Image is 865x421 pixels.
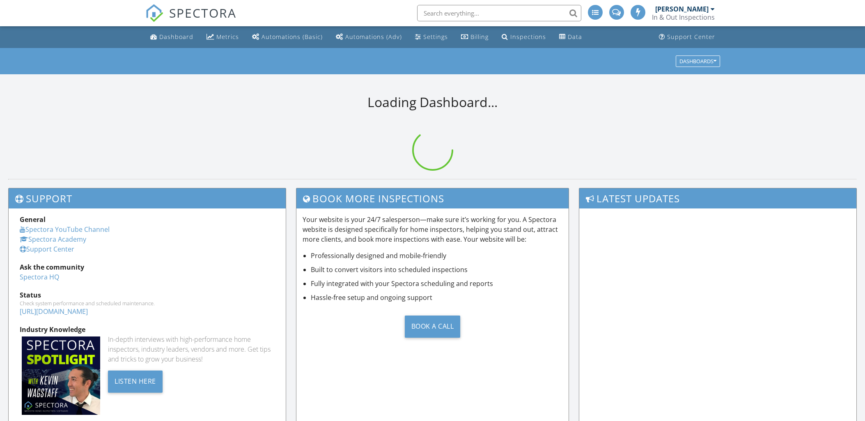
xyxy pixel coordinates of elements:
div: Dashboards [679,58,716,64]
a: Book a Call [303,309,562,344]
a: Billing [458,30,492,45]
li: Built to convert visitors into scheduled inspections [311,265,562,275]
div: In-depth interviews with high-performance home inspectors, industry leaders, vendors and more. Ge... [108,334,275,364]
h3: Support [9,188,286,208]
a: Spectora HQ [20,272,59,281]
div: Settings [423,33,448,41]
div: Book a Call [405,316,461,338]
div: Support Center [667,33,715,41]
input: Search everything... [417,5,581,21]
div: Automations (Adv) [345,33,402,41]
li: Fully integrated with your Spectora scheduling and reports [311,279,562,288]
a: Inspections [498,30,549,45]
div: Listen Here [108,371,163,393]
img: Spectoraspolightmain [22,336,100,415]
div: Metrics [216,33,239,41]
button: Dashboards [676,55,720,67]
h3: Latest Updates [579,188,856,208]
div: Billing [470,33,489,41]
a: Automations (Basic) [249,30,326,45]
a: Dashboard [147,30,197,45]
h3: Book More Inspections [296,188,569,208]
span: SPECTORA [169,4,236,21]
div: Data [568,33,582,41]
strong: General [20,215,46,224]
img: The Best Home Inspection Software - Spectora [145,4,163,22]
a: SPECTORA [145,11,236,28]
a: Support Center [656,30,718,45]
a: Spectora YouTube Channel [20,225,110,234]
a: Support Center [20,245,74,254]
a: Settings [412,30,451,45]
div: In & Out Inspections [652,13,715,21]
div: Industry Knowledge [20,325,275,334]
div: [PERSON_NAME] [655,5,709,13]
a: Listen Here [108,376,163,385]
div: Automations (Basic) [262,33,323,41]
a: Automations (Advanced) [333,30,405,45]
div: Dashboard [159,33,193,41]
a: Spectora Academy [20,235,86,244]
div: Status [20,290,275,300]
div: Ask the community [20,262,275,272]
li: Hassle-free setup and ongoing support [311,293,562,302]
a: [URL][DOMAIN_NAME] [20,307,88,316]
div: Inspections [510,33,546,41]
p: Your website is your 24/7 salesperson—make sure it’s working for you. A Spectora website is desig... [303,215,562,244]
div: Check system performance and scheduled maintenance. [20,300,275,307]
a: Data [556,30,585,45]
a: Metrics [203,30,242,45]
li: Professionally designed and mobile-friendly [311,251,562,261]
